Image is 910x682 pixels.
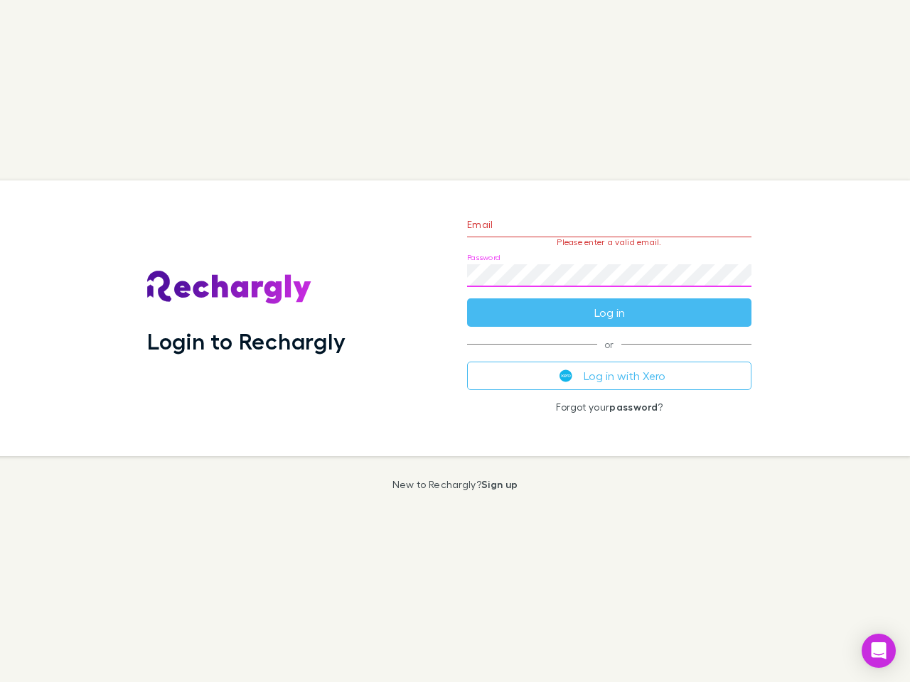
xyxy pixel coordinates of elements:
[609,401,658,413] a: password
[862,634,896,668] div: Open Intercom Messenger
[467,401,751,413] p: Forgot your ?
[467,298,751,327] button: Log in
[467,252,500,263] label: Password
[392,479,518,490] p: New to Rechargly?
[147,328,346,354] h1: Login to Rechargly
[467,362,751,390] button: Log in with Xero
[467,344,751,345] span: or
[481,478,518,490] a: Sign up
[467,237,751,247] p: Please enter a valid email.
[147,271,312,305] img: Rechargly's Logo
[560,369,572,382] img: Xero's logo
